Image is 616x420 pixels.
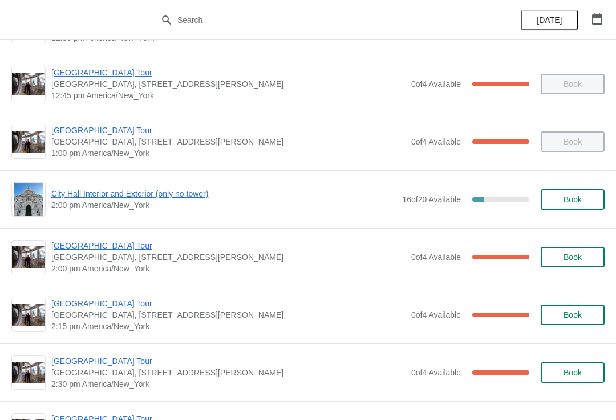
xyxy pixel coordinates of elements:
span: 0 of 4 Available [411,137,461,146]
input: Search [177,10,462,30]
span: Book [564,310,582,319]
span: 2:00 pm America/New_York [51,199,396,211]
img: City Hall Tower Tour | City Hall Visitor Center, 1400 John F Kennedy Boulevard Suite 121, Philade... [12,304,45,326]
span: [GEOGRAPHIC_DATA], [STREET_ADDRESS][PERSON_NAME] [51,251,406,263]
span: [GEOGRAPHIC_DATA], [STREET_ADDRESS][PERSON_NAME] [51,309,406,321]
span: 1:00 pm America/New_York [51,147,406,159]
span: 2:15 pm America/New_York [51,321,406,332]
img: City Hall Interior and Exterior (only no tower) | | 2:00 pm America/New_York [14,183,44,216]
span: [GEOGRAPHIC_DATA] Tour [51,67,406,78]
button: Book [541,189,605,210]
span: 0 of 4 Available [411,253,461,262]
span: 12:45 pm America/New_York [51,90,406,101]
span: [GEOGRAPHIC_DATA], [STREET_ADDRESS][PERSON_NAME] [51,136,406,147]
img: City Hall Tower Tour | City Hall Visitor Center, 1400 John F Kennedy Boulevard Suite 121, Philade... [12,246,45,269]
img: City Hall Tower Tour | City Hall Visitor Center, 1400 John F Kennedy Boulevard Suite 121, Philade... [12,131,45,153]
span: City Hall Interior and Exterior (only no tower) [51,188,396,199]
button: Book [541,247,605,267]
button: [DATE] [521,10,578,30]
span: 16 of 20 Available [402,195,461,204]
span: [GEOGRAPHIC_DATA] Tour [51,298,406,309]
span: Book [564,195,582,204]
span: [GEOGRAPHIC_DATA] Tour [51,355,406,367]
button: Book [541,305,605,325]
span: [DATE] [537,15,562,25]
span: [GEOGRAPHIC_DATA], [STREET_ADDRESS][PERSON_NAME] [51,78,406,90]
span: [GEOGRAPHIC_DATA] Tour [51,240,406,251]
span: Book [564,253,582,262]
span: Book [564,368,582,377]
span: [GEOGRAPHIC_DATA], [STREET_ADDRESS][PERSON_NAME] [51,367,406,378]
button: Book [541,362,605,383]
span: 0 of 4 Available [411,79,461,89]
span: 2:00 pm America/New_York [51,263,406,274]
span: [GEOGRAPHIC_DATA] Tour [51,125,406,136]
span: 2:30 pm America/New_York [51,378,406,390]
span: 0 of 4 Available [411,368,461,377]
img: City Hall Tower Tour | City Hall Visitor Center, 1400 John F Kennedy Boulevard Suite 121, Philade... [12,362,45,384]
img: City Hall Tower Tour | City Hall Visitor Center, 1400 John F Kennedy Boulevard Suite 121, Philade... [12,73,45,95]
span: 0 of 4 Available [411,310,461,319]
